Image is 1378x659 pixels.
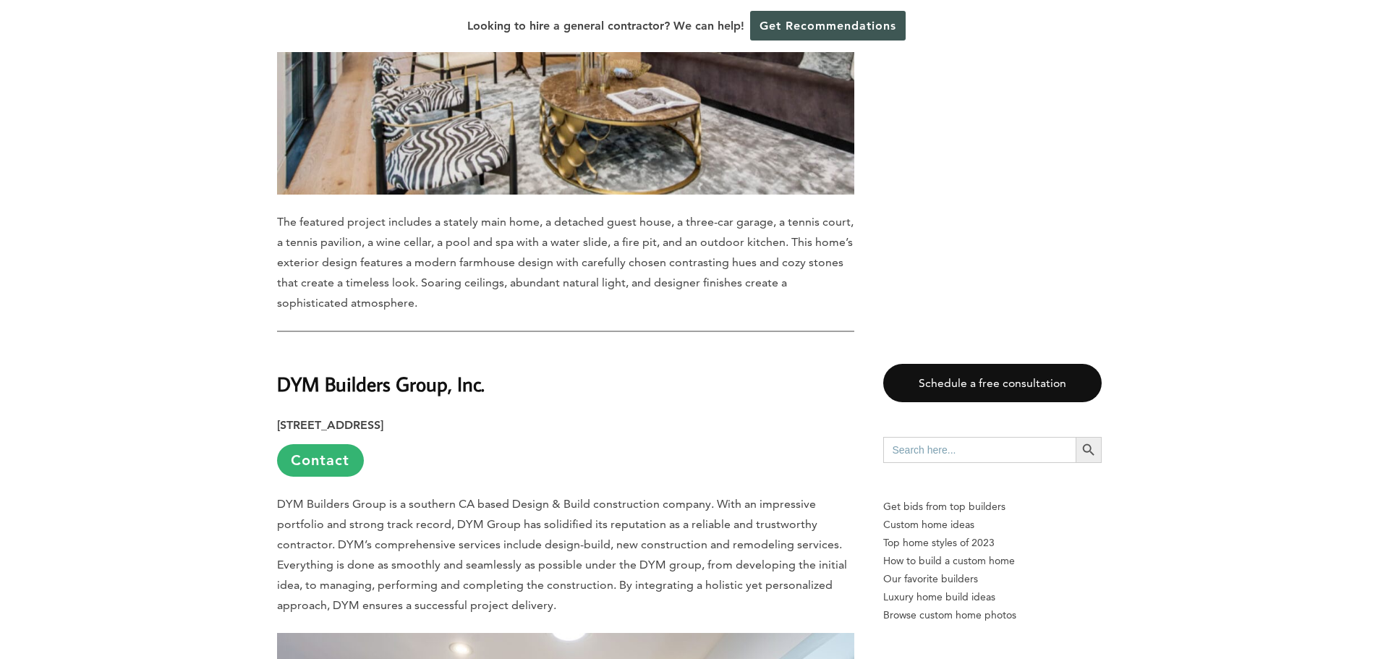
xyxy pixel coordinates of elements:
[277,494,854,616] p: DYM Builders Group is a southern CA based Design & Build construction company. With an impressive...
[1100,555,1361,642] iframe: Drift Widget Chat Controller
[277,371,485,396] strong: DYM Builders Group, Inc.
[883,552,1102,570] a: How to build a custom home
[883,498,1102,516] p: Get bids from top builders
[277,418,383,432] strong: [STREET_ADDRESS]
[883,364,1102,402] a: Schedule a free consultation
[277,444,364,477] a: Contact
[750,11,906,41] a: Get Recommendations
[277,215,854,310] span: The featured project includes a stately main home, a detached guest house, a three-car garage, a ...
[883,534,1102,552] a: Top home styles of 2023
[883,606,1102,624] a: Browse custom home photos
[883,437,1076,463] input: Search here...
[1081,442,1097,458] svg: Search
[883,588,1102,606] a: Luxury home build ideas
[883,570,1102,588] a: Our favorite builders
[883,516,1102,534] a: Custom home ideas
